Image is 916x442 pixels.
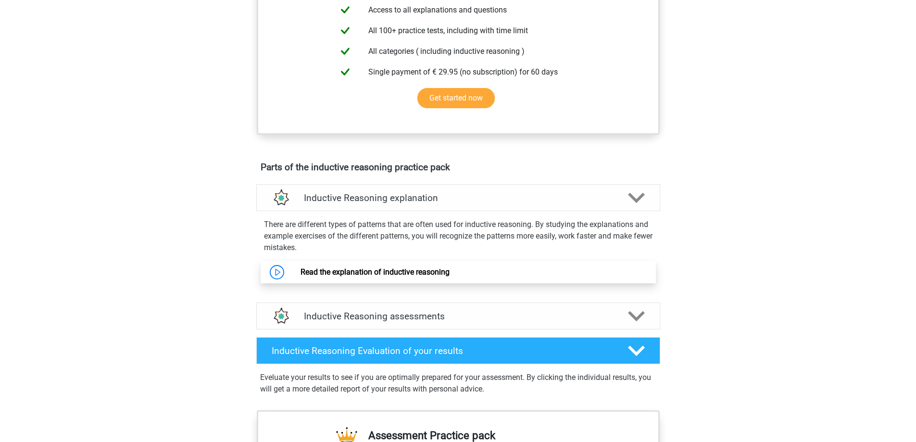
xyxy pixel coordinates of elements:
[417,88,495,108] a: Get started now
[252,303,664,329] a: assessments Inductive Reasoning assessments
[301,267,450,277] a: Read the explanation of inductive reasoning
[304,311,613,322] h4: Inductive Reasoning assessments
[252,337,664,364] a: Inductive Reasoning Evaluation of your results
[268,186,293,210] img: inductive reasoning explanations
[264,219,652,253] p: There are different types of patterns that are often used for inductive reasoning. By studying th...
[304,192,613,203] h4: Inductive Reasoning explanation
[268,304,293,328] img: inductive reasoning assessments
[272,345,613,356] h4: Inductive Reasoning Evaluation of your results
[260,372,656,395] p: Eveluate your results to see if you are optimally prepared for your assessment. By clicking the i...
[252,184,664,211] a: explanations Inductive Reasoning explanation
[261,162,656,173] h4: Parts of the inductive reasoning practice pack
